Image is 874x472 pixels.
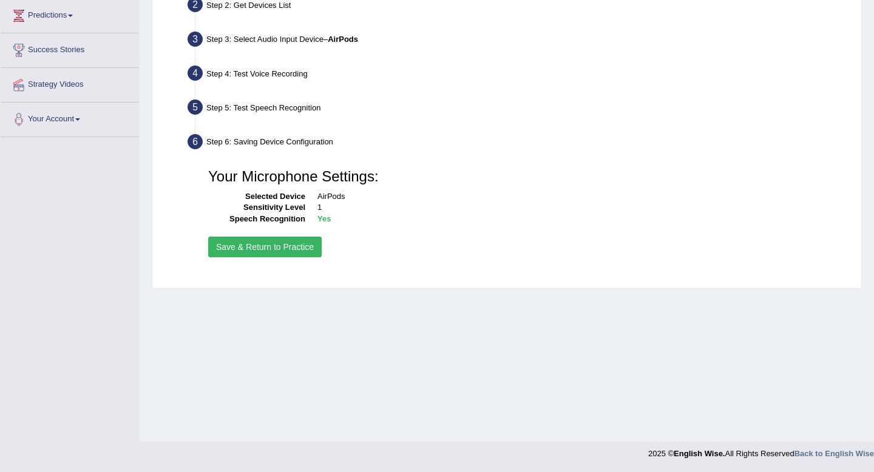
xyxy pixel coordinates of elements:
[324,35,358,44] span: –
[317,191,842,203] dd: AirPods
[182,96,856,123] div: Step 5: Test Speech Recognition
[317,202,842,214] dd: 1
[182,130,856,157] div: Step 6: Saving Device Configuration
[1,103,139,133] a: Your Account
[674,449,725,458] strong: English Wise.
[1,68,139,98] a: Strategy Videos
[208,169,842,184] h3: Your Microphone Settings:
[182,28,856,55] div: Step 3: Select Audio Input Device
[208,202,305,214] dt: Sensitivity Level
[208,214,305,225] dt: Speech Recognition
[328,35,358,44] b: AirPods
[1,33,139,64] a: Success Stories
[182,62,856,89] div: Step 4: Test Voice Recording
[208,191,305,203] dt: Selected Device
[208,237,322,257] button: Save & Return to Practice
[317,214,331,223] b: Yes
[794,449,874,458] a: Back to English Wise
[648,442,874,459] div: 2025 © All Rights Reserved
